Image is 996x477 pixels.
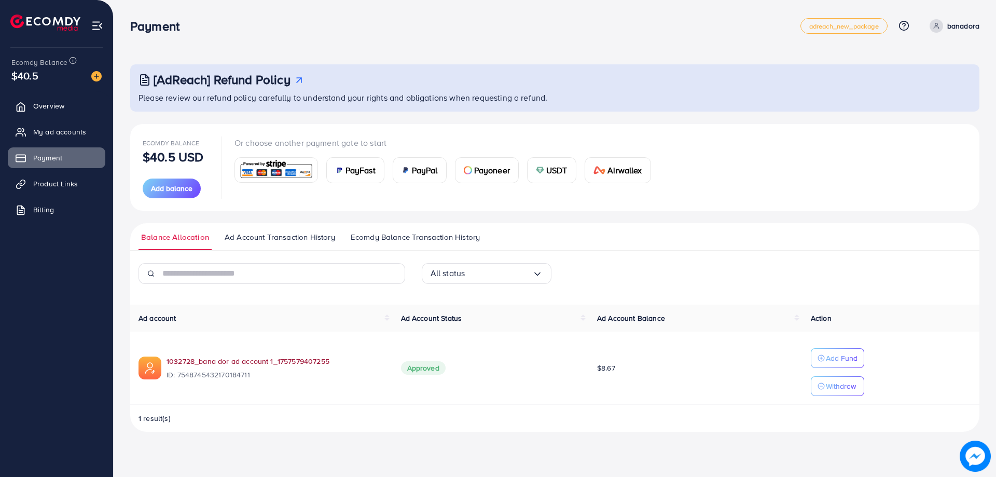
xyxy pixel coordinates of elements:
[474,164,510,176] span: Payoneer
[91,20,103,32] img: menu
[10,15,80,31] img: logo
[91,71,102,81] img: image
[431,265,465,281] span: All status
[402,166,410,174] img: card
[826,352,857,364] p: Add Fund
[809,23,879,30] span: adreach_new_package
[167,370,384,380] span: ID: 7548745432170184711
[8,96,105,116] a: Overview
[238,159,314,181] img: card
[597,313,665,323] span: Ad Account Balance
[167,356,384,380] div: <span class='underline'>1032728_bana dor ad account 1_1757579407255</span></br>7548745432170184711
[464,166,472,174] img: card
[143,151,203,163] p: $40.5 USD
[8,173,105,194] a: Product Links
[335,166,343,174] img: card
[826,380,856,392] p: Withdraw
[412,164,438,176] span: PayPal
[130,19,188,34] h3: Payment
[597,363,615,373] span: $8.67
[141,231,209,243] span: Balance Allocation
[455,157,519,183] a: cardPayoneer
[800,18,888,34] a: adreach_new_package
[33,127,86,137] span: My ad accounts
[607,164,642,176] span: Airwallex
[947,20,979,32] p: banadora
[154,72,290,87] h3: [AdReach] Refund Policy
[151,183,192,194] span: Add balance
[8,199,105,220] a: Billing
[345,164,376,176] span: PayFast
[33,179,78,189] span: Product Links
[546,164,568,176] span: USDT
[393,157,447,183] a: cardPayPal
[960,441,991,472] img: image
[593,166,606,174] img: card
[33,153,62,163] span: Payment
[465,265,532,281] input: Search for option
[11,68,38,83] span: $40.5
[139,357,161,379] img: ic-ads-acc.e4c84228.svg
[8,147,105,168] a: Payment
[143,139,199,147] span: Ecomdy Balance
[234,137,659,149] p: Or choose another payment gate to start
[33,101,64,111] span: Overview
[925,19,979,33] a: banadora
[351,231,480,243] span: Ecomdy Balance Transaction History
[401,313,462,323] span: Ad Account Status
[167,356,384,366] a: 1032728_bana dor ad account 1_1757579407255
[139,91,973,104] p: Please review our refund policy carefully to understand your rights and obligations when requesti...
[585,157,651,183] a: cardAirwallex
[401,361,446,375] span: Approved
[326,157,384,183] a: cardPayFast
[536,166,544,174] img: card
[225,231,335,243] span: Ad Account Transaction History
[139,413,171,424] span: 1 result(s)
[527,157,576,183] a: cardUSDT
[422,263,551,284] div: Search for option
[811,348,864,368] button: Add Fund
[811,376,864,396] button: Withdraw
[11,57,67,67] span: Ecomdy Balance
[139,313,176,323] span: Ad account
[143,179,201,198] button: Add balance
[234,157,318,183] a: card
[33,205,54,215] span: Billing
[8,121,105,142] a: My ad accounts
[811,313,832,323] span: Action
